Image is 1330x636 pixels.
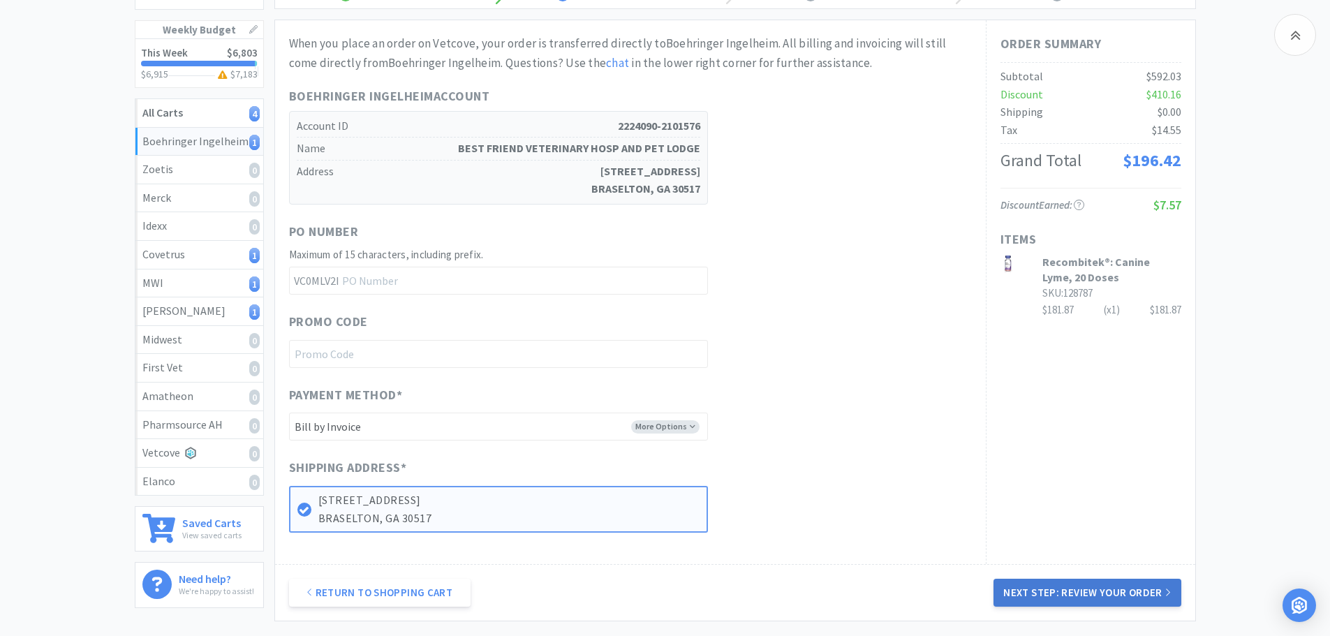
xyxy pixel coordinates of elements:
[249,248,260,263] i: 1
[297,161,700,200] h5: Address
[1000,68,1043,86] div: Subtotal
[289,312,368,332] span: Promo Code
[135,99,263,128] a: All Carts4
[1000,230,1181,250] h1: Items
[142,189,256,207] div: Merck
[1000,103,1043,121] div: Shipping
[249,304,260,320] i: 1
[297,138,700,161] h5: Name
[1153,197,1181,213] span: $7.57
[249,475,260,490] i: 0
[289,579,471,607] a: Return to Shopping Cart
[1000,147,1081,174] div: Grand Total
[1146,69,1181,83] span: $592.03
[318,491,700,510] p: [STREET_ADDRESS]
[135,39,263,87] a: This Week$6,803$6,915$7,183
[458,140,700,158] strong: BEST FRIEND VETERINARY HOSP AND PET LODGE
[142,331,256,349] div: Midwest
[142,217,256,235] div: Idexx
[249,106,260,121] i: 4
[182,514,242,528] h6: Saved Carts
[142,444,256,462] div: Vetcove
[318,510,700,528] p: BRASELTON, GA 30517
[249,333,260,348] i: 0
[591,163,700,198] strong: [STREET_ADDRESS] BRASELTON, GA 30517
[1042,302,1181,318] div: $181.87
[227,46,258,59] span: $6,803
[289,458,407,478] span: Shipping Address *
[142,133,256,151] div: Boehringer Ingelheim
[135,21,263,39] h1: Weekly Budget
[1283,589,1316,622] div: Open Intercom Messenger
[1123,149,1181,171] span: $196.42
[135,269,263,298] a: MWI1
[1000,86,1043,104] div: Discount
[135,439,263,468] a: Vetcove0
[142,416,256,434] div: Pharmsource AH
[1104,302,1120,318] div: (x 1 )
[1150,302,1181,318] div: $181.87
[249,135,260,150] i: 1
[289,222,359,242] span: PO Number
[249,361,260,376] i: 0
[135,411,263,440] a: Pharmsource AH0
[142,246,256,264] div: Covetrus
[289,248,484,261] span: Maximum of 15 characters, including prefix.
[1000,34,1181,54] h1: Order Summary
[249,276,260,292] i: 1
[289,267,342,294] span: VC0MLV2I
[289,34,972,72] div: When you place an order on Vetcove, your order is transferred directly to Boehringer Ingelheim . ...
[249,191,260,207] i: 0
[135,506,264,552] a: Saved CartsView saved carts
[1146,87,1181,101] span: $410.16
[1158,105,1181,119] span: $0.00
[1152,123,1181,137] span: $14.55
[215,69,258,79] h3: $
[141,47,188,58] h2: This Week
[249,219,260,235] i: 0
[142,387,256,406] div: Amatheon
[289,340,708,368] input: Promo Code
[135,128,263,156] a: Boehringer Ingelheim1
[297,115,700,138] h5: Account ID
[289,267,708,295] input: PO Number
[249,446,260,461] i: 0
[142,302,256,320] div: [PERSON_NAME]
[135,184,263,213] a: Merck0
[179,584,254,598] p: We're happy to assist!
[179,570,254,584] h6: Need help?
[142,274,256,293] div: MWI
[135,354,263,383] a: First Vet0
[249,418,260,434] i: 0
[135,156,263,184] a: Zoetis0
[1000,121,1017,140] div: Tax
[135,297,263,326] a: [PERSON_NAME]1
[135,326,263,355] a: Midwest0
[135,468,263,496] a: Elanco0
[135,241,263,269] a: Covetrus1
[289,87,708,107] h1: Boehringer Ingelheim Account
[249,390,260,405] i: 0
[1042,254,1181,286] h3: Recombitek®: Canine Lyme, 20 Doses
[135,212,263,241] a: Idexx0
[142,359,256,377] div: First Vet
[142,473,256,491] div: Elanco
[142,161,256,179] div: Zoetis
[135,383,263,411] a: Amatheon0
[1000,198,1084,212] span: Discount Earned:
[606,55,629,71] a: chat
[289,385,403,406] span: Payment Method *
[1000,254,1016,282] img: 7731fa08194f4838a998134c67e792fb_336154.png
[141,68,168,80] span: $6,915
[182,528,242,542] p: View saved carts
[249,163,260,178] i: 0
[142,105,183,119] strong: All Carts
[235,68,258,80] span: 7,183
[618,117,700,135] strong: 2224090-2101576
[993,579,1181,607] button: Next Step: Review Your Order
[1042,286,1093,299] span: SKU: 128787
